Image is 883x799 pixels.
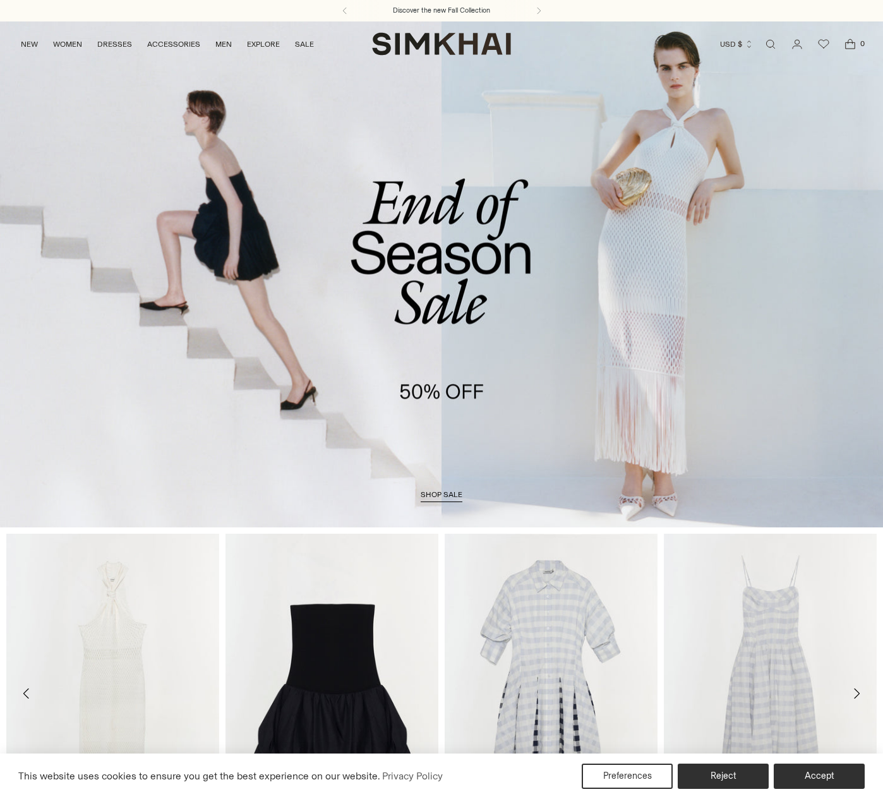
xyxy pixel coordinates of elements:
[856,38,868,49] span: 0
[372,32,511,56] a: SIMKHAI
[678,764,769,789] button: Reject
[147,30,200,58] a: ACCESSORIES
[380,767,445,786] a: Privacy Policy (opens in a new tab)
[784,32,810,57] a: Go to the account page
[215,30,232,58] a: MEN
[53,30,82,58] a: WOMEN
[13,680,40,707] button: Move to previous carousel slide
[18,770,380,782] span: This website uses cookies to ensure you get the best experience on our website.
[843,680,870,707] button: Move to next carousel slide
[295,30,314,58] a: SALE
[393,6,490,16] a: Discover the new Fall Collection
[582,764,673,789] button: Preferences
[421,490,462,499] span: shop sale
[720,30,754,58] button: USD $
[838,32,863,57] a: Open cart modal
[97,30,132,58] a: DRESSES
[811,32,836,57] a: Wishlist
[758,32,783,57] a: Open search modal
[774,764,865,789] button: Accept
[21,30,38,58] a: NEW
[247,30,280,58] a: EXPLORE
[421,490,462,503] a: shop sale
